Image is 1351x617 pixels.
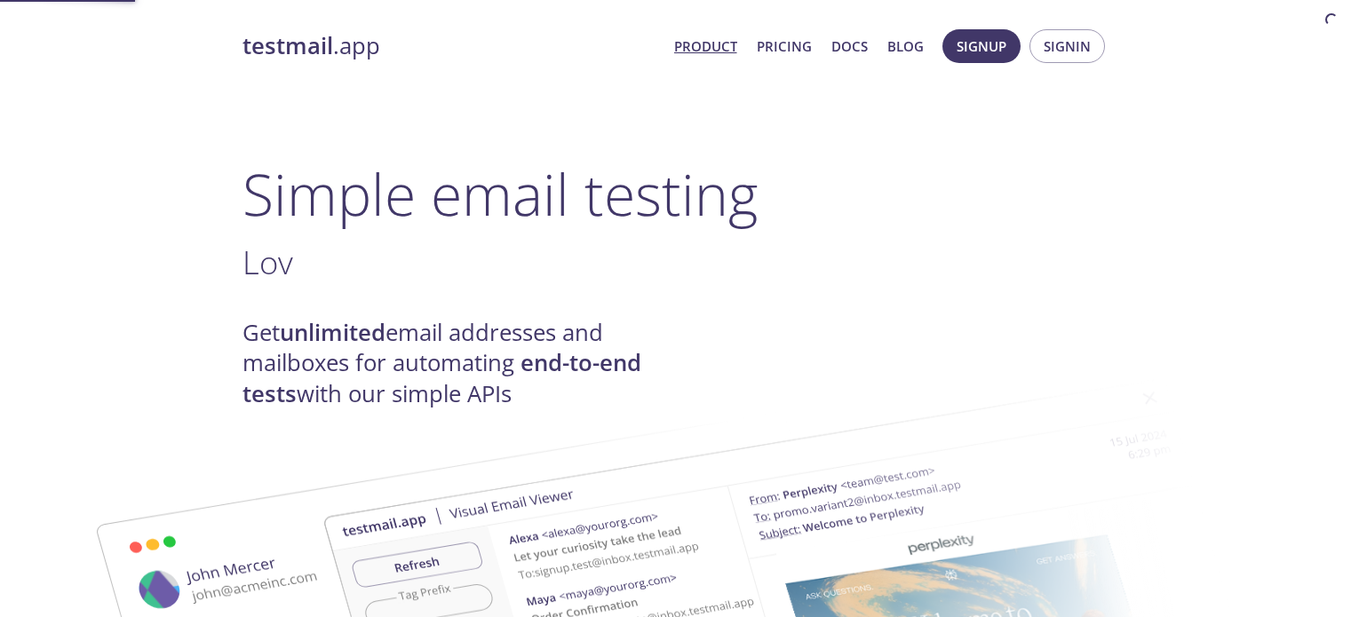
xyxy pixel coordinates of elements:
[242,347,641,408] strong: end-to-end tests
[942,29,1021,63] button: Signup
[280,317,385,348] strong: unlimited
[757,35,812,58] a: Pricing
[1044,35,1091,58] span: Signin
[674,35,737,58] a: Product
[242,160,1109,228] h1: Simple email testing
[242,240,293,284] span: Lov
[242,31,660,61] a: testmail.app
[242,318,676,409] h4: Get email addresses and mailboxes for automating with our simple APIs
[831,35,868,58] a: Docs
[957,35,1006,58] span: Signup
[887,35,924,58] a: Blog
[242,30,333,61] strong: testmail
[1029,29,1105,63] button: Signin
